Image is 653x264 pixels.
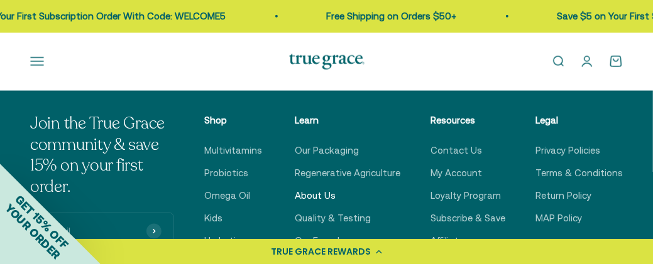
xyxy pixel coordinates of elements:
[204,233,247,248] a: Hydration
[535,143,600,158] a: Privacy Policies
[3,201,63,261] span: YOUR ORDER
[295,188,336,203] a: About Us
[13,193,71,251] span: GET 15% OFF
[204,188,250,203] a: Omega Oil
[535,113,623,128] p: Legal
[272,245,371,258] div: TRUE GRACE REWARDS
[204,143,262,158] a: Multivitamins
[295,166,400,181] a: Regenerative Agriculture
[295,211,371,226] a: Quality & Testing
[295,113,400,128] p: Learn
[431,233,469,248] a: Affiliates
[204,113,265,128] p: Shop
[535,211,582,226] a: MAP Policy
[431,166,482,181] a: My Account
[204,211,222,226] a: Kids
[535,166,623,181] a: Terms & Conditions
[204,166,248,181] a: Probiotics
[431,188,501,203] a: Loyalty Program
[295,233,348,248] a: Our Founder
[325,11,455,21] a: Free Shipping on Orders $50+
[431,143,482,158] a: Contact Us
[30,113,174,198] p: Join the True Grace community & save 15% on your first order.
[295,143,359,158] a: Our Packaging
[431,113,505,128] p: Resources
[431,211,505,226] a: Subscribe & Save
[535,188,591,203] a: Return Policy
